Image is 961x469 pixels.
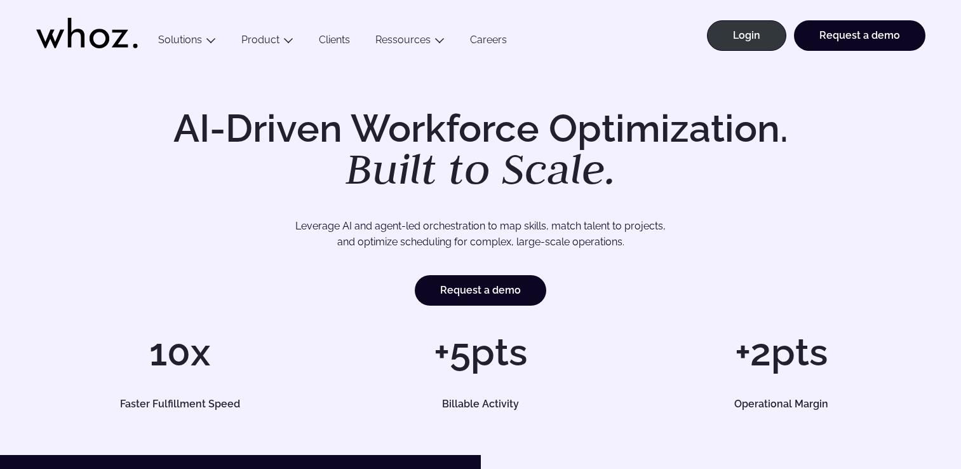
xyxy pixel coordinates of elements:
[145,34,229,51] button: Solutions
[81,218,881,250] p: Leverage AI and agent-led orchestration to map skills, match talent to projects, and optimize sch...
[457,34,520,51] a: Careers
[346,140,616,196] em: Built to Scale.
[337,333,624,371] h1: +5pts
[637,333,925,371] h1: +2pts
[36,333,324,371] h1: 10x
[415,275,546,306] a: Request a demo
[156,109,806,191] h1: AI-Driven Workforce Optimization.
[50,399,309,409] h5: Faster Fulfillment Speed
[229,34,306,51] button: Product
[363,34,457,51] button: Ressources
[375,34,431,46] a: Ressources
[652,399,911,409] h5: Operational Margin
[306,34,363,51] a: Clients
[707,20,786,51] a: Login
[794,20,925,51] a: Request a demo
[351,399,610,409] h5: Billable Activity
[241,34,279,46] a: Product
